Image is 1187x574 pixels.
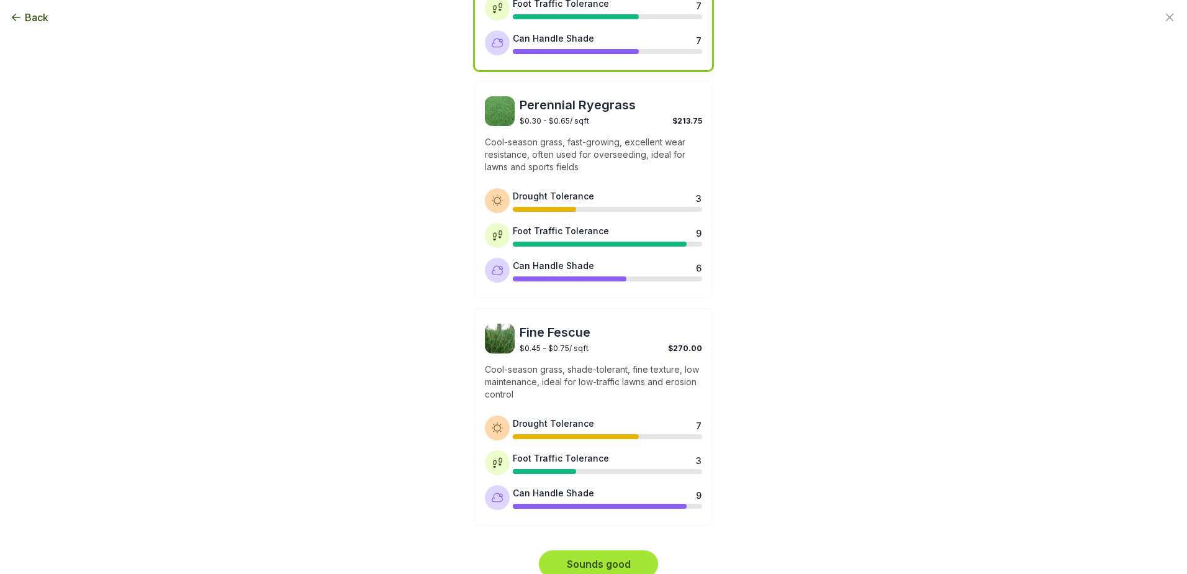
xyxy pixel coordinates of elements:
[696,34,701,44] div: 7
[513,189,594,203] div: Drought Tolerance
[513,452,609,465] div: Foot Traffic Tolerance
[10,10,48,25] button: Back
[485,96,515,126] img: Perennial Ryegrass sod image
[513,486,594,499] div: Can Handle Shade
[696,489,701,499] div: 9
[520,344,589,353] span: $0.45 - $0.75 / sqft
[696,192,701,202] div: 3
[668,344,702,353] span: $270.00
[520,324,702,341] span: Fine Fescue
[520,116,589,125] span: $0.30 - $0.65 / sqft
[513,32,594,45] div: Can Handle Shade
[513,224,609,237] div: Foot Traffic Tolerance
[520,96,702,114] span: Perennial Ryegrass
[491,37,503,49] img: Shade tolerance icon
[696,419,701,429] div: 7
[696,454,701,464] div: 3
[491,264,503,276] img: Shade tolerance icon
[491,422,503,434] img: Drought tolerance icon
[491,491,503,504] img: Shade tolerance icon
[696,262,701,271] div: 6
[485,136,702,173] p: Cool-season grass, fast-growing, excellent wear resistance, often used for overseeding, ideal for...
[491,229,503,242] img: Foot traffic tolerance icon
[696,227,701,237] div: 9
[25,10,48,25] span: Back
[491,194,503,207] img: Drought tolerance icon
[485,363,702,401] p: Cool-season grass, shade-tolerant, fine texture, low maintenance, ideal for low-traffic lawns and...
[513,417,594,430] div: Drought Tolerance
[513,259,594,272] div: Can Handle Shade
[485,324,515,353] img: Fine Fescue sod image
[491,457,503,469] img: Foot traffic tolerance icon
[672,116,702,125] span: $213.75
